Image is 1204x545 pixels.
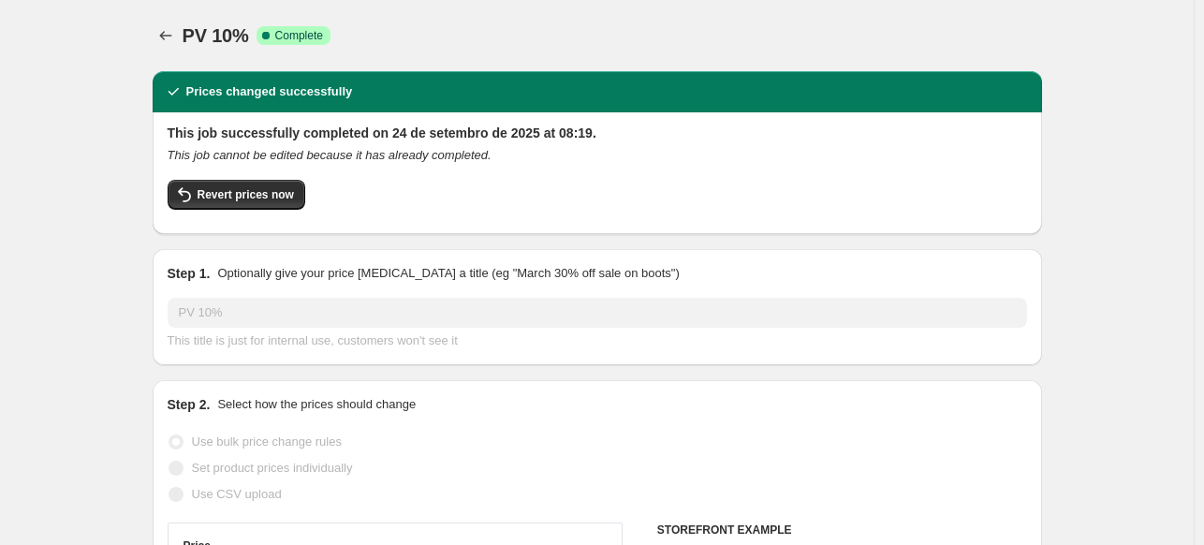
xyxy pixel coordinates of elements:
h6: STOREFRONT EXAMPLE [657,523,1027,538]
button: Price change jobs [153,22,179,49]
span: Use bulk price change rules [192,435,342,449]
span: Revert prices now [198,187,294,202]
span: Complete [275,28,323,43]
p: Optionally give your price [MEDICAL_DATA] a title (eg "March 30% off sale on boots") [217,264,679,283]
span: Set product prices individually [192,461,353,475]
span: PV 10% [183,25,249,46]
h2: Step 2. [168,395,211,414]
i: This job cannot be edited because it has already completed. [168,148,492,162]
span: This title is just for internal use, customers won't see it [168,333,458,347]
h2: Step 1. [168,264,211,283]
span: Use CSV upload [192,487,282,501]
input: 30% off holiday sale [168,298,1027,328]
button: Revert prices now [168,180,305,210]
h2: This job successfully completed on 24 de setembro de 2025 at 08:19. [168,124,1027,142]
p: Select how the prices should change [217,395,416,414]
h2: Prices changed successfully [186,82,353,101]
